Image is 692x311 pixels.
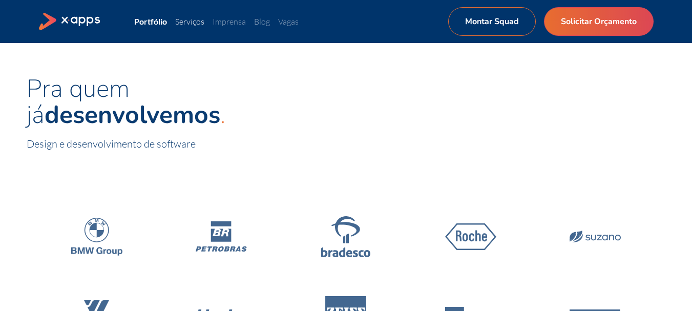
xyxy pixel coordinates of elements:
span: Design e desenvolvimento de software [39,137,208,150]
a: Blog [254,16,270,27]
strong: desenvolvemos [57,98,233,132]
a: Montar Squad [448,7,536,36]
a: Portfólio [134,16,167,26]
a: Serviços [175,16,204,27]
a: Vagas [278,16,299,27]
a: Imprensa [213,16,246,27]
span: Pra quem já [39,72,233,132]
a: Solicitar Orçamento [544,7,654,36]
